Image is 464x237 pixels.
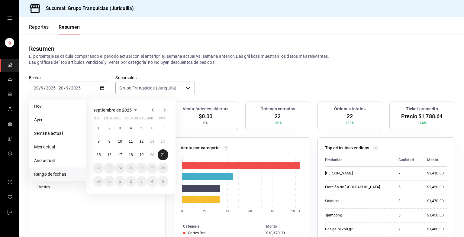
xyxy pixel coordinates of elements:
abbr: martes [104,116,123,123]
th: Productos [325,154,394,167]
span: 22 [347,112,353,120]
abbr: 1 de octubre de 2025 [119,179,121,183]
button: 28 de septiembre de 2025 [158,163,168,174]
th: Cantidad [394,154,422,167]
abbr: 27 de septiembre de 2025 [150,166,154,170]
button: 13 de septiembre de 2025 [147,136,157,147]
abbr: 21 de septiembre de 2025 [161,153,165,157]
button: 4 de septiembre de 2025 [125,123,136,134]
span: Hoy [34,103,81,109]
h3: Órdenes cerradas [260,106,295,112]
text: 6K [248,209,252,213]
button: 26 de septiembre de 2025 [136,163,147,174]
label: Fecha [29,76,108,80]
abbr: 8 de septiembre de 2025 [98,139,100,144]
div: [PERSON_NAME] [325,171,385,176]
div: Cortes Res [188,231,205,235]
div: $1,400.00 [427,227,447,232]
th: Categoría [173,223,264,230]
button: 27 de septiembre de 2025 [147,163,157,174]
button: 12 de septiembre de 2025 [136,136,147,147]
input: -- [66,86,69,90]
span: Ayer [34,117,81,123]
div: $3,430.00 [427,171,447,176]
text: 0 [181,209,183,213]
abbr: 28 de septiembre de 2025 [161,166,165,170]
label: Sucursales [115,76,195,80]
div: 7 [398,171,417,176]
div: 5 [398,185,417,190]
div: $2,450.00 [427,185,447,190]
button: 18 de septiembre de 2025 [125,149,136,160]
h3: Ticket promedio [406,106,438,112]
div: Ude galbi 250 gr [325,227,385,232]
abbr: 1 de septiembre de 2025 [98,126,100,130]
button: cajón abierto [7,16,12,21]
div: $1,470.00 [427,199,447,204]
button: 8 de septiembre de 2025 [93,136,104,147]
span: Mes actual [34,144,81,150]
button: 17 de septiembre de 2025 [115,149,125,160]
input: -- [41,86,44,90]
button: 1 de septiembre de 2025 [93,123,104,134]
abbr: 17 de septiembre de 2025 [118,153,122,157]
button: 29 de septiembre de 2025 [93,176,104,187]
button: 22 de septiembre de 2025 [93,163,104,174]
abbr: 4 de octubre de 2025 [151,179,153,183]
abbr: 10 de septiembre de 2025 [118,139,122,144]
abbr: miércoles [115,116,121,123]
button: 14 de septiembre de 2025 [158,136,168,147]
span: Semana actual [34,130,81,137]
div: Salquisal [325,199,385,204]
span: +38% [345,120,355,126]
abbr: 24 de septiembre de 2025 [118,166,122,170]
div: Elección de [GEOGRAPHIC_DATA] [325,185,385,190]
button: 15 de septiembre de 2025 [93,149,104,160]
abbr: 23 de septiembre de 2025 [107,166,111,170]
text: 4K [226,209,230,213]
abbr: 29 de septiembre de 2025 [97,179,101,183]
button: 7 de septiembre de 2025 [158,123,168,134]
button: 24 de septiembre de 2025 [115,163,125,174]
abbr: viernes [136,116,153,123]
div: 2 [398,227,417,232]
abbr: 16 de septiembre de 2025 [107,153,111,157]
abbr: 6 de septiembre de 2025 [151,126,153,130]
button: 1 de octubre de 2025 [115,176,125,187]
abbr: 22 de septiembre de 2025 [97,166,101,170]
h3: Sucursal: Grupo Franquicias (Juriquilla) [41,5,134,12]
span: $0.00 [199,112,213,120]
span: / [39,86,41,90]
button: 20 de septiembre de 2025 [147,149,157,160]
button: Resumen [59,24,80,34]
th: Monto [422,154,447,167]
div: Pestañas de navegación [29,24,80,34]
th: Monto [264,223,310,230]
abbr: 12 de septiembre de 2025 [140,139,143,144]
abbr: 15 de septiembre de 2025 [97,153,101,157]
p: Top artículos vendidos [325,145,369,151]
button: 5 de octubre de 2025 [158,176,168,187]
abbr: 7 de septiembre de 2025 [162,126,164,130]
div: Resumen [29,44,54,53]
text: 10 mil [291,209,300,213]
button: 2 de octubre de 2025 [125,176,136,187]
button: 23 de septiembre de 2025 [104,163,114,174]
button: 4 de octubre de 2025 [147,176,157,187]
abbr: 25 de septiembre de 2025 [129,166,133,170]
div: Jjampong [325,213,385,218]
button: 3 de octubre de 2025 [136,176,147,187]
button: 11 de septiembre de 2025 [125,136,136,147]
span: Año actual [34,157,81,164]
span: / [69,86,71,90]
span: / [44,86,46,90]
abbr: 30 de septiembre de 2025 [107,179,111,183]
button: 19 de septiembre de 2025 [136,149,147,160]
button: 5 de septiembre de 2025 [136,123,147,134]
abbr: sábado [147,116,153,123]
input: ---- [46,86,56,90]
span: / [64,86,66,90]
span: 22 [275,112,281,120]
abbr: 3 de septiembre de 2025 [119,126,121,130]
abbr: domingo [158,116,165,123]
